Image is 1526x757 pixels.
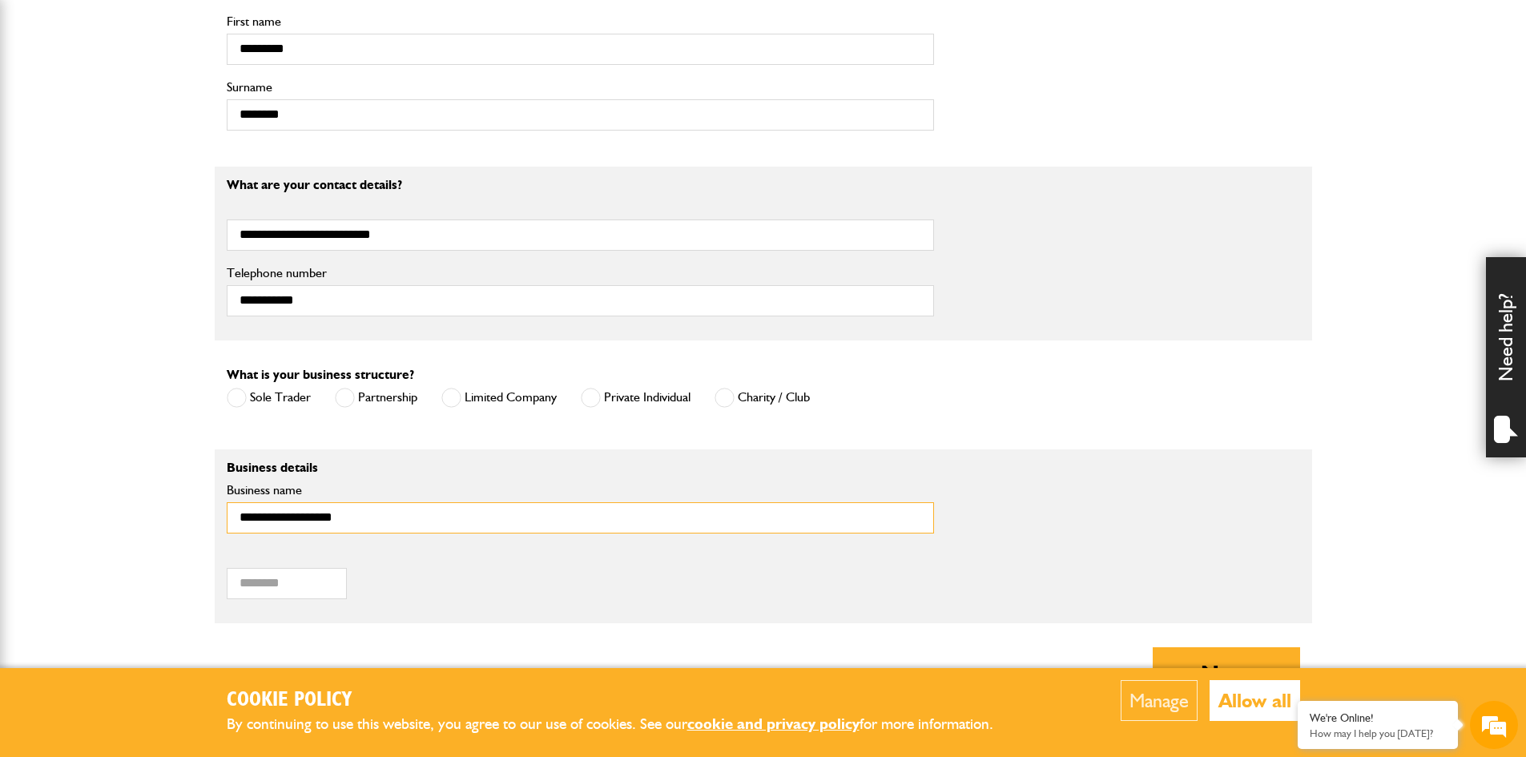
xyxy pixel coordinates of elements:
[227,368,414,381] label: What is your business structure?
[263,8,301,46] div: Minimize live chat window
[715,388,810,408] label: Charity / Club
[581,388,691,408] label: Private Individual
[218,493,291,515] em: Start Chat
[1486,257,1526,457] div: Need help?
[227,81,934,94] label: Surname
[227,688,1020,713] h2: Cookie Policy
[335,388,417,408] label: Partnership
[227,484,934,497] label: Business name
[441,388,557,408] label: Limited Company
[1210,680,1300,721] button: Allow all
[21,243,292,278] input: Enter your phone number
[1310,711,1446,725] div: We're Online!
[227,179,934,191] p: What are your contact details?
[227,712,1020,737] p: By continuing to use this website, you agree to our use of cookies. See our for more information.
[83,90,269,111] div: Chat with us now
[687,715,860,733] a: cookie and privacy policy
[21,195,292,231] input: Enter your email address
[227,388,311,408] label: Sole Trader
[1121,680,1198,721] button: Manage
[227,461,934,474] p: Business details
[1153,647,1300,699] button: Next
[21,290,292,480] textarea: Type your message and hit 'Enter'
[27,89,67,111] img: d_20077148190_company_1631870298795_20077148190
[227,267,934,280] label: Telephone number
[21,148,292,183] input: Enter your last name
[227,15,934,28] label: First name
[1310,727,1446,739] p: How may I help you today?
